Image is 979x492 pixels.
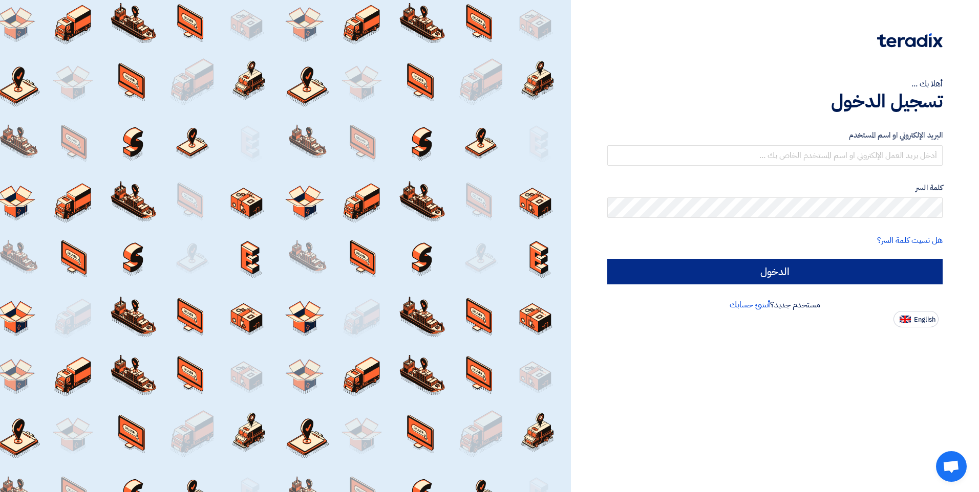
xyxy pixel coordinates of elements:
[607,259,943,284] input: الدخول
[893,311,939,327] button: English
[730,299,770,311] a: أنشئ حسابك
[877,234,943,247] a: هل نسيت كلمة السر؟
[607,145,943,166] input: أدخل بريد العمل الإلكتروني او اسم المستخدم الخاص بك ...
[607,182,943,194] label: كلمة السر
[607,78,943,90] div: أهلا بك ...
[607,90,943,113] h1: تسجيل الدخول
[900,316,911,323] img: en-US.png
[914,316,935,323] span: English
[936,451,967,482] div: Open chat
[607,129,943,141] label: البريد الإلكتروني او اسم المستخدم
[877,33,943,48] img: Teradix logo
[607,299,943,311] div: مستخدم جديد؟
